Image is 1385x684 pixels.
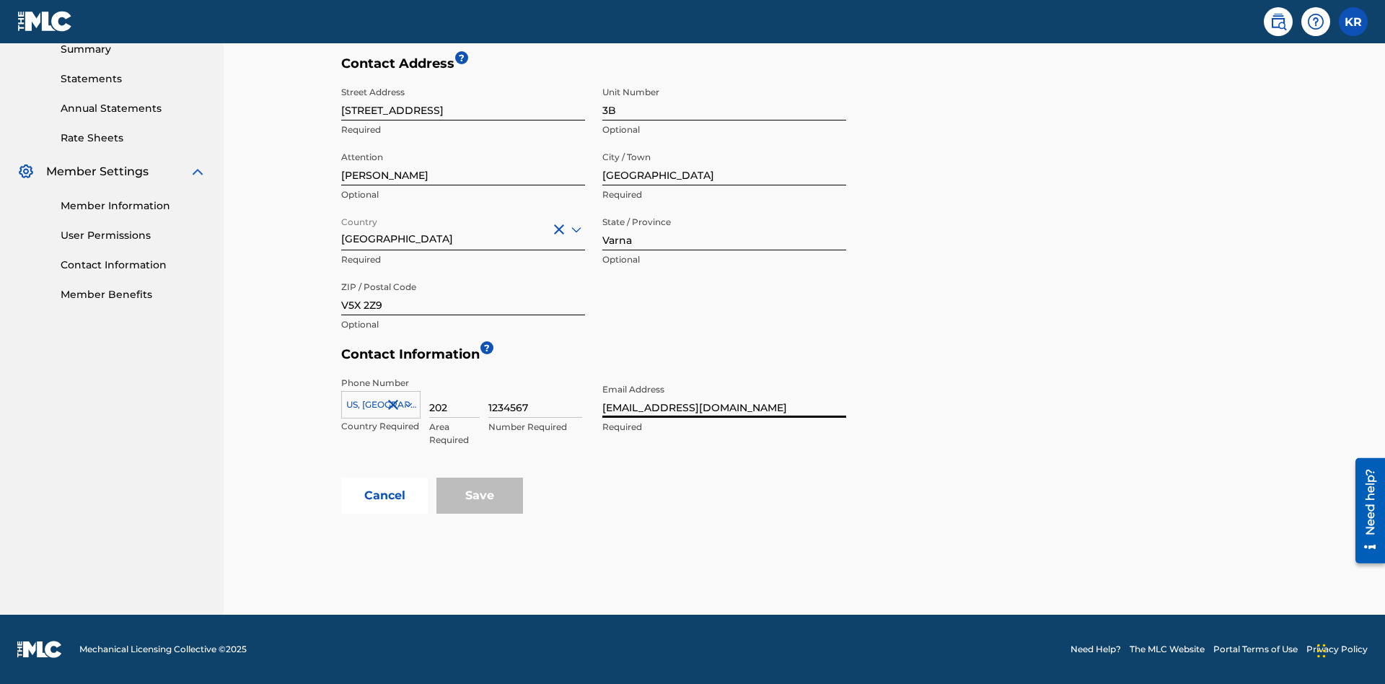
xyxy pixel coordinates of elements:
[488,421,582,434] p: Number Required
[7,7,41,19] span: Public (
[341,420,421,433] p: Country Required
[1317,629,1326,672] div: Drag
[79,643,247,656] span: Mechanical Licensing Collective © 2025
[341,211,585,247] div: [GEOGRAPHIC_DATA]
[61,228,206,243] a: User Permissions
[341,188,585,201] p: Optional
[341,56,846,79] h5: Contact Address
[1130,643,1205,656] a: The MLC Website
[480,341,493,354] span: ?
[17,641,62,658] img: logo
[1264,7,1293,36] a: Public Search
[1070,643,1121,656] a: Need Help?
[61,287,206,302] a: Member Benefits
[1307,13,1324,30] img: help
[1345,452,1385,571] iframe: Resource Center
[1339,7,1368,36] div: User Menu
[7,7,288,48] span: - This contact information will appear in the Public Search. NOTE: The Public contact can be anon...
[341,478,428,514] button: Cancel
[602,188,846,201] p: Required
[1306,643,1368,656] a: Privacy Policy
[61,131,206,146] a: Rate Sheets
[1213,643,1298,656] a: Portal Terms of Use
[341,123,585,136] p: Required
[61,101,206,116] a: Annual Statements
[602,123,846,136] p: Optional
[61,71,206,87] a: Statements
[1313,615,1385,684] iframe: Chat Widget
[189,163,206,180] img: expand
[1301,7,1330,36] div: Help
[7,58,297,84] span: - For those that handle your Member’s financial matters.
[602,253,846,266] p: Optional
[7,58,43,70] span: Finance
[7,130,280,157] span: - For those who handle matters related to copyright issues.
[429,421,480,447] p: Area Required
[80,7,83,19] span: )
[46,163,149,180] span: Member Settings
[341,318,585,331] p: Optional
[17,11,73,32] img: MLC Logo
[341,346,1275,370] h5: Contact Information
[7,130,95,142] span: Copyright
[43,58,86,70] span: (optional)
[341,253,585,266] p: Required
[17,163,35,180] img: Member Settings
[61,198,206,214] a: Member Information
[602,421,846,434] p: Required
[30,94,74,106] span: (optional)
[341,207,377,229] label: Country
[61,42,206,57] a: Summary
[455,51,468,64] span: ?
[7,94,291,120] span: - For a legal contact or representative that works for your Member.
[41,7,80,19] span: required
[52,130,95,142] span: (optional)
[7,94,30,106] span: Legal
[1270,13,1287,30] img: search
[61,258,206,273] a: Contact Information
